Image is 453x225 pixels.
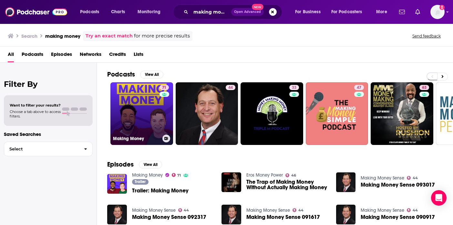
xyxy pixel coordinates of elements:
[357,85,361,91] span: 47
[298,209,304,212] span: 44
[45,33,80,39] h3: making money
[226,85,235,90] a: 44
[177,174,181,177] span: 71
[110,82,173,145] a: 71Making Money
[413,209,418,212] span: 44
[327,7,372,17] button: open menu
[107,70,135,78] h2: Podcasts
[336,172,356,192] img: Making Money Sense 093017
[331,7,362,16] span: For Podcasters
[160,85,169,90] a: 71
[8,49,14,62] a: All
[430,5,445,19] span: Logged in as megcassidy
[396,6,407,17] a: Show notifications dropdown
[138,7,160,16] span: Monitoring
[107,160,134,169] h2: Episodes
[172,173,181,177] a: 71
[4,147,79,151] span: Select
[221,172,241,192] a: The Trap of Making Money Without Actually Making Money
[234,10,261,14] span: Open Advanced
[111,7,125,16] span: Charts
[140,71,163,78] button: View All
[246,179,328,190] span: The Trap of Making Money Without Actually Making Money
[134,49,143,62] a: Lists
[252,4,263,10] span: New
[176,82,238,145] a: 44
[162,85,166,91] span: 71
[10,103,61,107] span: Want to filter your results?
[246,208,290,213] a: Making Money Sense
[413,177,418,179] span: 44
[113,136,160,141] h3: Making Money
[413,6,423,17] a: Show notifications dropdown
[295,7,321,16] span: For Business
[109,49,126,62] a: Credits
[361,208,404,213] a: Making Money Sense
[132,208,176,213] a: Making Money Sense
[285,173,296,177] a: 46
[134,32,190,40] span: for more precise results
[86,32,133,40] a: Try an exact match
[422,85,427,91] span: 63
[5,6,67,18] img: Podchaser - Follow, Share and Rate Podcasts
[107,205,127,224] img: Making Money Sense 092317
[407,208,418,212] a: 44
[293,208,304,212] a: 44
[132,188,189,193] a: Trailer: Making Money
[430,5,445,19] button: Show profile menu
[51,49,72,62] a: Episodes
[410,33,443,39] button: Send feedback
[231,8,264,16] button: Open AdvancedNew
[132,172,163,178] a: Making Money
[439,5,445,10] svg: Add a profile image
[241,82,303,145] a: 33
[76,7,108,17] button: open menu
[221,205,241,224] img: Making Money Sense 091617
[336,205,356,224] img: Making Money Sense 090917
[178,208,189,212] a: 44
[10,109,61,118] span: Choose a tab above to access filters.
[139,161,162,169] button: View All
[184,209,189,212] span: 44
[246,214,320,220] a: Making Money Sense 091617
[21,33,37,39] h3: Search
[361,182,435,188] a: Making Money Sense 093017
[292,85,296,91] span: 33
[376,7,387,16] span: More
[228,85,233,91] span: 44
[191,7,231,17] input: Search podcasts, credits, & more...
[179,5,288,19] div: Search podcasts, credits, & more...
[407,176,418,180] a: 44
[419,85,429,90] a: 63
[135,180,146,184] span: Trailer
[430,5,445,19] img: User Profile
[132,214,206,220] span: Making Money Sense 092317
[371,82,433,145] a: 63
[4,79,93,89] h2: Filter By
[107,174,127,194] img: Trailer: Making Money
[291,174,296,177] span: 46
[431,190,447,206] div: Open Intercom Messenger
[4,142,93,156] button: Select
[361,214,435,220] a: Making Money Sense 090917
[107,70,163,78] a: PodcastsView All
[107,160,162,169] a: EpisodesView All
[4,131,93,137] p: Saved Searches
[80,49,101,62] a: Networks
[107,7,129,17] a: Charts
[246,172,283,178] a: Eros Money Power
[306,82,368,145] a: 47
[372,7,395,17] button: open menu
